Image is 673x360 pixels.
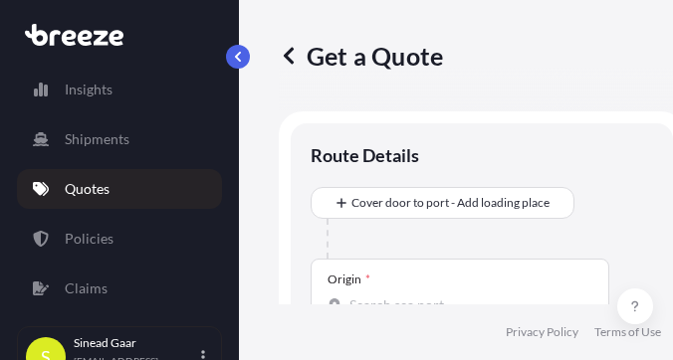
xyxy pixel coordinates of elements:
p: Shipments [65,129,129,149]
a: Insights [17,70,222,109]
a: Privacy Policy [506,324,578,340]
a: Terms of Use [594,324,661,340]
a: Shipments [17,119,222,159]
p: Claims [65,278,108,298]
p: Get a Quote [279,40,443,72]
p: Sinead Gaar [74,335,197,351]
a: Quotes [17,169,222,209]
a: Claims [17,269,222,308]
p: Insights [65,80,112,99]
p: Policies [65,229,113,249]
input: Origin [349,295,584,315]
a: Policies [17,219,222,259]
span: Cover door to port - Add loading place [351,193,550,213]
div: Origin [328,271,370,287]
button: Cover door to port - Add loading place [311,187,574,219]
p: Quotes [65,179,110,199]
p: Route Details [311,143,419,167]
